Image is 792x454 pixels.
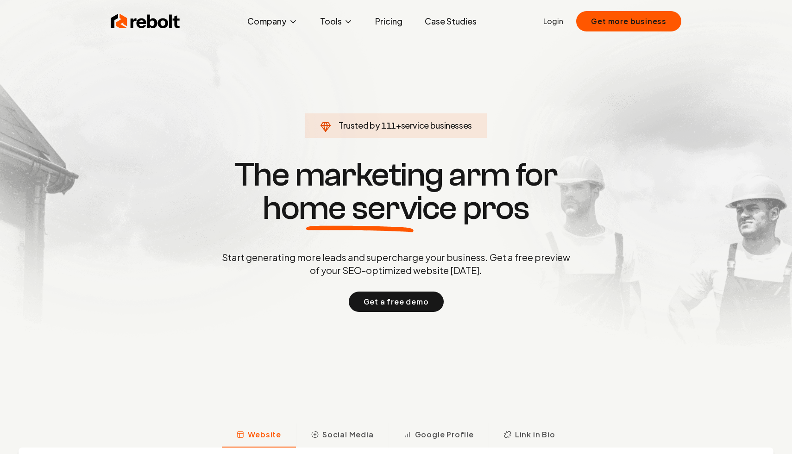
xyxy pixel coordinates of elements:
h1: The marketing arm for pros [174,158,618,225]
span: 111 [381,119,396,132]
span: Link in Bio [515,429,555,440]
button: Get more business [576,11,681,31]
a: Case Studies [417,12,484,31]
span: Website [248,429,281,440]
button: Google Profile [389,423,489,448]
span: + [396,120,401,131]
button: Get a free demo [349,292,444,312]
a: Pricing [368,12,410,31]
span: Social Media [322,429,374,440]
span: home service [263,192,457,225]
span: Google Profile [415,429,474,440]
button: Website [222,423,296,448]
span: Trusted by [339,120,380,131]
button: Link in Bio [489,423,570,448]
span: service businesses [401,120,472,131]
img: Rebolt Logo [111,12,180,31]
p: Start generating more leads and supercharge your business. Get a free preview of your SEO-optimiz... [220,251,572,277]
button: Tools [313,12,360,31]
button: Social Media [296,423,389,448]
a: Login [543,16,563,27]
button: Company [240,12,305,31]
